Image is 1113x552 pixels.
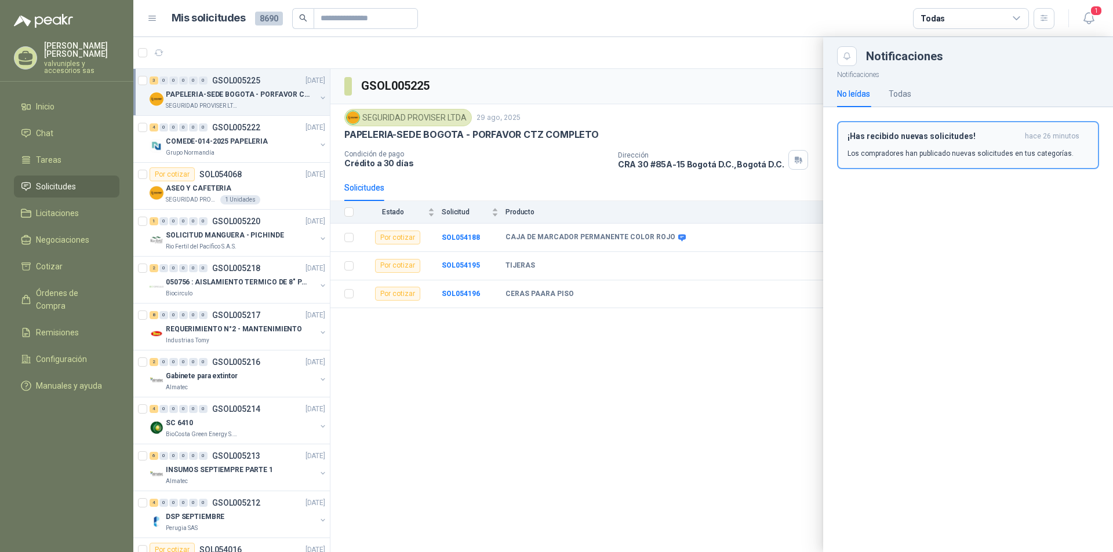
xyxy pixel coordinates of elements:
span: search [299,14,307,22]
span: hace 26 minutos [1025,131,1079,141]
button: 1 [1078,8,1099,29]
a: Configuración [14,348,119,370]
span: Manuales y ayuda [36,379,102,392]
p: Notificaciones [823,66,1113,81]
a: Solicitudes [14,176,119,198]
p: Los compradores han publicado nuevas solicitudes en tus categorías. [848,148,1074,159]
a: Chat [14,122,119,144]
a: Licitaciones [14,202,119,224]
img: Logo peakr [14,14,73,28]
div: Todas [921,12,945,25]
div: Notificaciones [866,50,1099,62]
span: 1 [1090,5,1103,16]
a: Manuales y ayuda [14,375,119,397]
span: Negociaciones [36,233,89,246]
div: Todas [889,87,911,100]
p: [PERSON_NAME] [PERSON_NAME] [44,42,119,58]
a: Cotizar [14,255,119,277]
a: Remisiones [14,321,119,343]
h3: ¡Has recibido nuevas solicitudes! [848,131,1020,141]
span: Configuración [36,353,87,365]
span: Inicio [36,100,54,113]
span: Licitaciones [36,207,79,220]
span: Tareas [36,153,61,166]
a: Negociaciones [14,229,119,251]
span: Chat [36,127,53,140]
a: Tareas [14,149,119,171]
button: Close [837,46,857,66]
span: Cotizar [36,260,63,273]
span: Órdenes de Compra [36,287,108,312]
button: ¡Has recibido nuevas solicitudes!hace 26 minutos Los compradores han publicado nuevas solicitudes... [837,121,1099,169]
h1: Mis solicitudes [172,10,246,27]
a: Órdenes de Compra [14,282,119,317]
span: Remisiones [36,326,79,339]
span: Solicitudes [36,180,76,193]
p: valvuniples y accesorios sas [44,60,119,74]
span: 8690 [255,12,283,25]
a: Inicio [14,96,119,118]
div: No leídas [837,87,870,100]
